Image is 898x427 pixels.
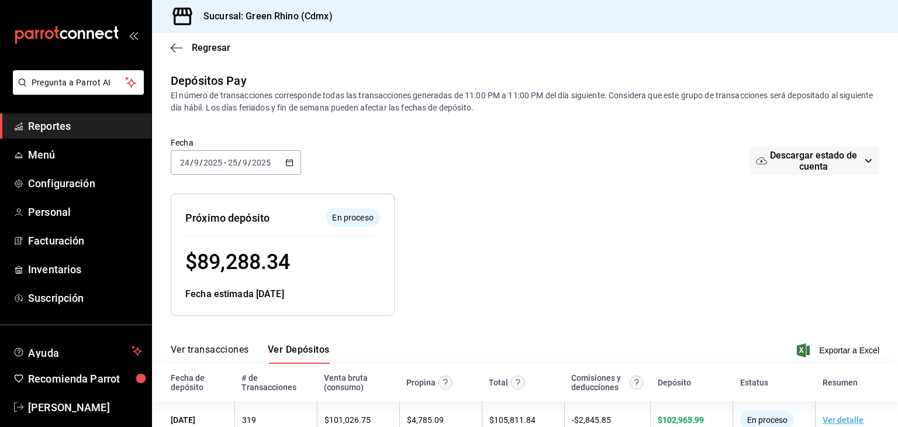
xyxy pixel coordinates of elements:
a: Ver detalle [823,415,864,425]
div: Depósitos Pay [171,72,247,89]
span: En proceso [742,415,792,425]
input: -- [242,158,248,167]
button: Ver Depósitos [268,344,330,364]
span: - $ 2,845.85 [572,415,611,425]
div: Fecha de depósito [171,373,227,392]
div: Fecha estimada [DATE] [185,287,380,301]
div: # de Transacciones [241,373,310,392]
div: Depósito [658,378,691,387]
button: Pregunta a Parrot AI [13,70,144,95]
span: / [190,158,194,167]
span: Ayuda [28,344,127,358]
span: $ 101,026.75 [324,415,371,425]
input: -- [194,158,199,167]
button: Exportar a Excel [799,343,879,357]
h3: Sucursal: Green Rhino (Cdmx) [194,9,333,23]
button: Descargar estado de cuenta [749,147,879,175]
span: Facturación [28,233,142,249]
button: Ver transacciones [171,344,249,364]
div: El depósito aún no se ha enviado a tu cuenta bancaria. [326,208,380,227]
span: / [199,158,203,167]
div: Comisiones y deducciones [571,373,626,392]
span: En proceso [327,212,378,224]
span: Personal [28,204,142,220]
div: El número de transacciones corresponde todas las transacciones generadas de 11:00 PM a 11:00 PM d... [171,89,879,114]
span: Menú [28,147,142,163]
div: Propina [406,378,436,387]
span: / [248,158,251,167]
span: Recomienda Parrot [28,371,142,387]
span: Pregunta a Parrot AI [32,77,126,89]
button: Regresar [171,42,230,53]
span: - [224,158,226,167]
label: Fecha [171,139,301,147]
input: ---- [251,158,271,167]
span: / [238,158,241,167]
span: $ 89,288.34 [185,250,290,274]
input: ---- [203,158,223,167]
span: Descargar estado de cuenta [767,150,861,172]
div: Estatus [740,378,768,387]
input: -- [179,158,190,167]
div: navigation tabs [171,344,330,364]
div: Venta bruta (consumo) [324,373,392,392]
div: Resumen [823,378,858,387]
input: -- [227,158,238,167]
span: Suscripción [28,290,142,306]
button: open_drawer_menu [129,30,138,40]
svg: Contempla comisión de ventas y propinas, IVA, cancelaciones y devoluciones. [630,376,644,390]
span: $ 4,785.09 [407,415,444,425]
span: $ 105,811.84 [489,415,536,425]
span: Inventarios [28,261,142,277]
span: $ 102,965.99 [658,415,704,425]
span: [PERSON_NAME] [28,400,142,415]
a: Pregunta a Parrot AI [8,85,144,97]
div: Próximo depósito [185,210,270,226]
svg: Las propinas mostradas excluyen toda configuración de retención. [438,376,453,390]
div: Total [489,378,508,387]
span: Reportes [28,118,142,134]
span: Configuración [28,175,142,191]
svg: Este monto equivale al total de la venta más otros abonos antes de aplicar comisión e IVA. [511,376,525,390]
span: Regresar [192,42,230,53]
